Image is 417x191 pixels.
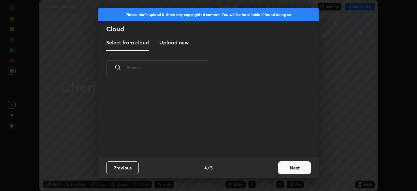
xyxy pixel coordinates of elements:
h3: Upload new [159,39,189,46]
button: Next [278,161,311,174]
h4: 5 [210,164,213,171]
h3: Select from cloud [106,39,149,46]
h4: 4 [204,164,207,171]
button: Previous [106,161,139,174]
div: Please don't upload & share any copyrighted content. You will be held liable if found doing so. [98,8,319,21]
h2: Cloud [106,25,319,33]
h4: / [208,164,209,171]
input: Search [127,54,209,81]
